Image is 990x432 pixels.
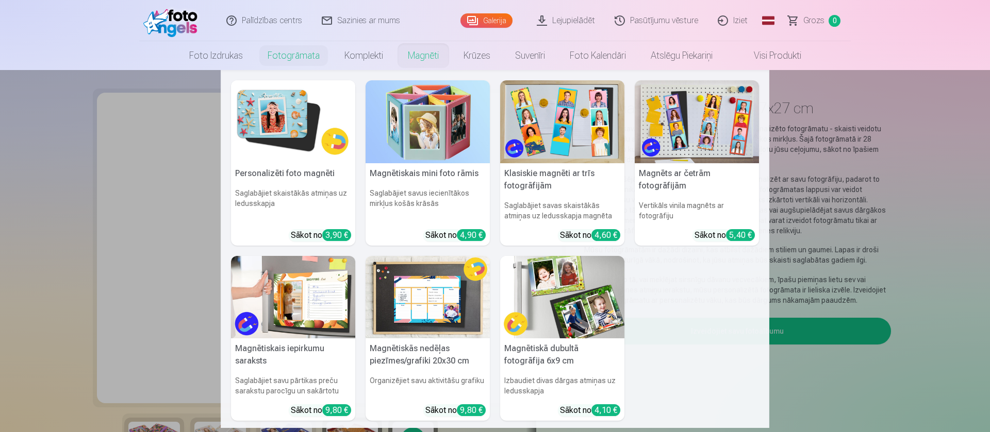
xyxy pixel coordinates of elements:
a: Fotogrāmata [255,41,332,70]
a: Magnētiskais iepirkumu sarakstsMagnētiskais iepirkumu sarakstsSaglabājiet savu pārtikas preču sar... [231,256,355,421]
img: Magnētiskās nedēļas piezīmes/grafiki 20x30 cm [366,256,490,339]
h5: Magnētiskais mini foto rāmis [366,163,490,184]
div: Sākot no [560,404,620,417]
a: Magnētiskās nedēļas piezīmes/grafiki 20x30 cmMagnētiskās nedēļas piezīmes/grafiki 20x30 cmOrganiz... [366,256,490,421]
h5: Magnētiskais iepirkumu saraksts [231,338,355,371]
div: Sākot no [425,404,486,417]
h6: Saglabājiet savas skaistākās atmiņas uz ledusskapja magnēta [500,196,624,225]
div: 9,80 € [457,404,486,416]
div: 4,90 € [457,229,486,241]
h5: Klasiskie magnēti ar trīs fotogrāfijām [500,163,624,196]
a: Personalizēti foto magnētiPersonalizēti foto magnētiSaglabājiet skaistākās atmiņas uz ledusskapja... [231,80,355,246]
span: Grozs [803,14,824,27]
div: Sākot no [425,229,486,241]
h5: Magnētiskā dubultā fotogrāfija 6x9 cm [500,338,624,371]
img: Klasiskie magnēti ar trīs fotogrāfijām [500,80,624,163]
img: Magnētiskais mini foto rāmis [366,80,490,163]
a: Magnēti [395,41,451,70]
img: Personalizēti foto magnēti [231,80,355,163]
h6: Organizējiet savu aktivitāšu grafiku [366,371,490,400]
div: Sākot no [291,404,351,417]
div: Sākot no [291,229,351,241]
div: 5,40 € [726,229,755,241]
a: Magnēts ar četrām fotogrāfijāmMagnēts ar četrām fotogrāfijāmVertikāls vinila magnēts ar fotogrāfi... [635,80,759,246]
h6: Saglabājiet skaistākās atmiņas uz ledusskapja [231,184,355,225]
div: 9,80 € [322,404,351,416]
h5: Personalizēti foto magnēti [231,163,355,184]
div: 3,90 € [322,229,351,241]
h6: Saglabājiet savus iecienītākos mirkļus košās krāsās [366,184,490,225]
img: Magnētiskā dubultā fotogrāfija 6x9 cm [500,256,624,339]
img: Magnētiskais iepirkumu saraksts [231,256,355,339]
h5: Magnētiskās nedēļas piezīmes/grafiki 20x30 cm [366,338,490,371]
a: Visi produkti [725,41,814,70]
a: Foto izdrukas [177,41,255,70]
a: Klasiskie magnēti ar trīs fotogrāfijāmKlasiskie magnēti ar trīs fotogrāfijāmSaglabājiet savas ska... [500,80,624,246]
a: Magnētiskā dubultā fotogrāfija 6x9 cmMagnētiskā dubultā fotogrāfija 6x9 cmIzbaudiet divas dārgas ... [500,256,624,421]
img: Magnēts ar četrām fotogrāfijām [635,80,759,163]
a: Galerija [460,13,513,28]
a: Suvenīri [503,41,557,70]
a: Foto kalendāri [557,41,638,70]
div: 4,10 € [591,404,620,416]
span: 0 [829,15,840,27]
h6: Saglabājiet savu pārtikas preču sarakstu parocīgu un sakārtotu [231,371,355,400]
div: Sākot no [695,229,755,241]
div: 4,60 € [591,229,620,241]
h5: Magnēts ar četrām fotogrāfijām [635,163,759,196]
a: Magnētiskais mini foto rāmisMagnētiskais mini foto rāmisSaglabājiet savus iecienītākos mirkļus ko... [366,80,490,246]
img: /fa1 [143,4,203,37]
div: Sākot no [560,229,620,241]
a: Krūzes [451,41,503,70]
a: Komplekti [332,41,395,70]
a: Atslēgu piekariņi [638,41,725,70]
h6: Izbaudiet divas dārgas atmiņas uz ledusskapja [500,371,624,400]
h6: Vertikāls vinila magnēts ar fotogrāfiju [635,196,759,225]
